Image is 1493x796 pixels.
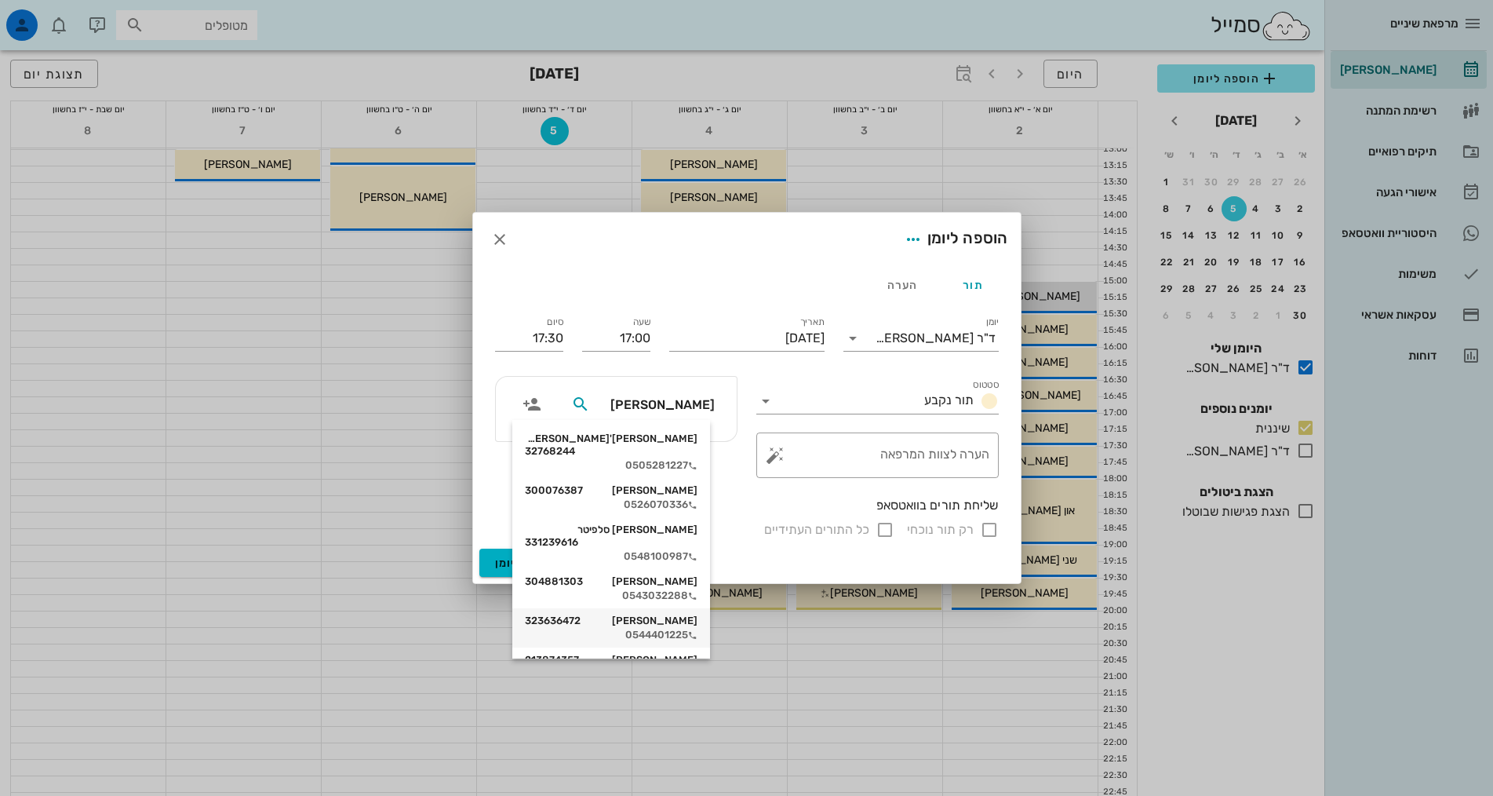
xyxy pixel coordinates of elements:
div: [PERSON_NAME]'[PERSON_NAME] [525,433,697,458]
div: 0544401225 [525,629,697,641]
span: 32768244 [525,445,575,458]
label: סיום [547,316,563,328]
span: 331239616 [525,536,578,549]
div: [PERSON_NAME] [525,654,697,666]
label: שעה [632,316,650,328]
span: 213874357 [525,654,579,666]
div: 0505281227 [525,459,697,472]
label: יומן [985,316,999,328]
div: [PERSON_NAME] סלפיטר [525,524,697,549]
div: הוספה ליומן [899,225,1008,254]
div: ד"ר [PERSON_NAME] [876,331,996,345]
button: הוספה ליומן [479,549,577,577]
span: 304881303 [525,575,583,588]
span: תור נקבע [924,393,974,407]
div: תור [938,266,1008,304]
span: הוספה ליומן [495,557,562,570]
div: סטטוסתור נקבע [756,389,999,414]
div: 0543032288 [525,590,697,602]
span: 300076387 [525,484,583,497]
div: [PERSON_NAME] [525,575,697,588]
label: תאריך [799,316,825,328]
div: 0526070336 [525,498,697,511]
div: [PERSON_NAME] [525,615,697,627]
div: יומןד"ר [PERSON_NAME] [843,326,999,351]
label: סטטוס [973,379,999,391]
div: שליחת תורים בוואטסאפ [495,497,999,514]
div: [PERSON_NAME] [525,484,697,497]
div: הערה [867,266,938,304]
div: 0548100987 [525,550,697,563]
span: 323636472 [525,615,581,627]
